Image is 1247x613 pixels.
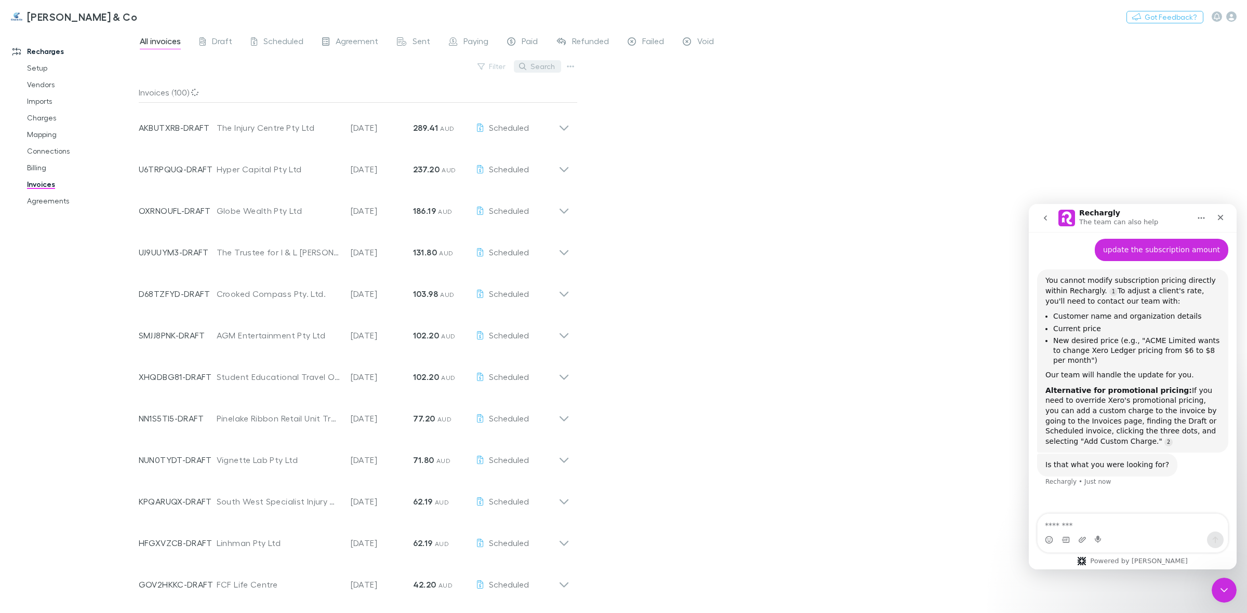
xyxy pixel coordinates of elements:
h3: [PERSON_NAME] & Co [27,10,137,23]
span: Scheduled [489,372,529,382]
p: GOV2HKKC-DRAFT [139,578,217,591]
p: [DATE] [351,578,413,591]
span: Draft [212,36,232,49]
strong: 103.98 [413,289,438,299]
span: Sent [413,36,430,49]
strong: 186.19 [413,206,436,216]
span: AUD [435,540,449,548]
p: D68TZFYD-DRAFT [139,288,217,300]
div: Pinelake Ribbon Retail Unit Trust [217,412,340,425]
strong: 71.80 [413,455,434,465]
button: Got Feedback? [1126,11,1203,23]
span: Agreement [336,36,378,49]
div: AKBUTXRB-DRAFTThe Injury Centre Pty Ltd[DATE]289.41 AUDScheduled [130,103,578,144]
p: AKBUTXRB-DRAFT [139,121,217,134]
p: [DATE] [351,371,413,383]
div: NN1S5TI5-DRAFTPinelake Ribbon Retail Unit Trust[DATE]77.20 AUDScheduled [130,393,578,435]
span: AUD [440,125,454,132]
div: Hyper Capital Pty Ltd [217,163,340,175]
div: UJ9UUYM3-DRAFTThe Trustee for I & L [PERSON_NAME] Trust[DATE]131.80 AUDScheduled [130,227,578,269]
p: HFGXVZCB-DRAFT [139,537,217,549]
p: SMJJ8PNK-DRAFT [139,329,217,342]
p: U6TRPQUQ-DRAFT [139,163,217,175]
div: South West Specialist Injury Centre Pty Ltd [217,495,340,508]
p: XHQDBG81-DRAFT [139,371,217,383]
p: [DATE] [351,288,413,300]
span: Failed [642,36,664,49]
a: Connections [17,143,147,159]
iframe: Intercom live chat [1212,578,1237,603]
a: Imports [17,93,147,110]
p: [DATE] [351,454,413,466]
p: UJ9UUYM3-DRAFT [139,246,217,258]
div: The Trustee for I & L [PERSON_NAME] Trust [217,246,340,258]
a: Invoices [17,176,147,193]
span: AUD [441,374,455,382]
div: U6TRPQUQ-DRAFTHyper Capital Pty Ltd[DATE]237.20 AUDScheduled [130,144,578,186]
strong: 77.20 [413,413,435,424]
p: [DATE] [351,205,413,217]
a: Recharges [2,43,147,60]
button: Search [514,60,561,73]
span: AUD [440,291,454,298]
div: NUN0TYDT-DRAFTVignette Lab Pty Ltd[DATE]71.80 AUDScheduled [130,435,578,476]
span: Scheduled [489,538,529,548]
strong: 102.20 [413,372,439,382]
iframe: Intercom live chat [1029,204,1237,569]
a: Charges [17,110,147,126]
a: Agreements [17,193,147,209]
span: AUD [437,415,452,423]
p: [DATE] [351,121,413,134]
strong: 42.20 [413,579,436,590]
span: AUD [439,249,453,257]
div: Student Educational Travel Organisation (SETO) [217,371,340,383]
p: OXRNOUFL-DRAFT [139,205,217,217]
div: FCF Life Centre [217,578,340,591]
strong: 62.19 [413,496,433,507]
span: Scheduled [489,413,529,423]
span: AUD [435,498,449,506]
div: The Injury Centre Pty Ltd [217,121,340,134]
strong: 62.19 [413,538,433,548]
span: Scheduled [489,330,529,340]
a: Billing [17,159,147,176]
a: Vendors [17,76,147,93]
p: [DATE] [351,412,413,425]
span: Scheduled [489,496,529,506]
div: Crooked Compass Pty. Ltd. [217,288,340,300]
div: Vignette Lab Pty Ltd [217,454,340,466]
span: Scheduled [489,164,529,174]
div: HFGXVZCB-DRAFTLinhman Pty Ltd[DATE]62.19 AUDScheduled [130,518,578,560]
button: Filter [472,60,512,73]
div: Globe Wealth Pty Ltd [217,205,340,217]
span: AUD [441,332,455,340]
p: KPQARUQX-DRAFT [139,495,217,508]
span: Scheduled [489,289,529,298]
span: Refunded [572,36,609,49]
span: AUD [436,457,450,465]
span: Paying [463,36,488,49]
span: Scheduled [489,206,529,215]
div: OXRNOUFL-DRAFTGlobe Wealth Pty Ltd[DATE]186.19 AUDScheduled [130,186,578,227]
